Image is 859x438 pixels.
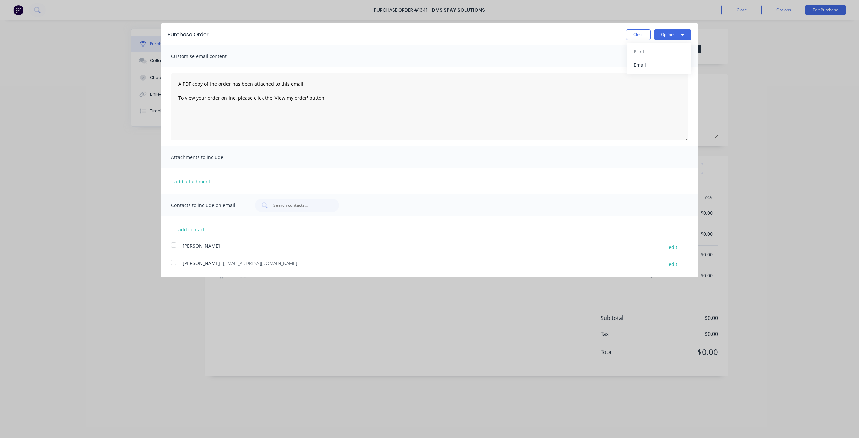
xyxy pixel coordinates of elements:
[171,153,245,162] span: Attachments to include
[665,242,681,251] button: edit
[171,176,214,186] button: add attachment
[171,201,245,210] span: Contacts to include on email
[626,29,651,40] button: Close
[627,58,691,72] button: Email
[171,224,211,234] button: add contact
[627,45,691,58] button: Print
[171,73,688,140] textarea: A PDF copy of the order has been attached to this email. To view your order online, please click ...
[220,260,297,266] span: - [EMAIL_ADDRESS][DOMAIN_NAME]
[183,243,220,249] span: [PERSON_NAME]
[171,52,245,61] span: Customise email content
[183,260,220,266] span: [PERSON_NAME]
[836,415,852,431] iframe: Intercom live chat
[654,29,691,40] button: Options
[634,47,685,56] div: Print
[273,202,329,209] input: Search contacts...
[665,260,681,269] button: edit
[634,60,685,70] div: Email
[168,31,209,39] div: Purchase Order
